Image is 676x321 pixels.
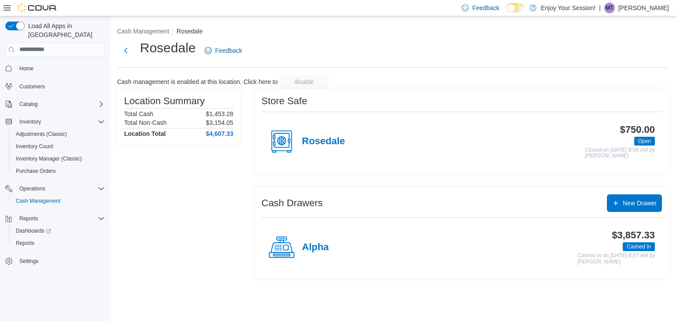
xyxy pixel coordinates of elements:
[19,185,45,192] span: Operations
[19,101,37,108] span: Catalog
[19,258,38,265] span: Settings
[201,42,246,59] a: Feedback
[612,230,655,241] h3: $3,857.33
[124,96,205,106] h3: Location Summary
[507,3,525,12] input: Dark Mode
[16,256,42,266] a: Settings
[16,63,105,74] span: Home
[16,255,105,266] span: Settings
[16,81,48,92] a: Customers
[9,128,108,140] button: Adjustments (Classic)
[18,4,57,12] img: Cova
[16,131,67,138] span: Adjustments (Classic)
[12,226,55,236] a: Dashboards
[176,28,202,35] button: Rosedale
[206,130,233,137] h4: $4,607.33
[16,227,51,234] span: Dashboards
[618,3,669,13] p: [PERSON_NAME]
[16,143,53,150] span: Inventory Count
[19,215,38,222] span: Reports
[16,213,41,224] button: Reports
[19,65,33,72] span: Home
[16,240,34,247] span: Reports
[294,77,314,86] span: disable
[117,27,669,37] nav: An example of EuiBreadcrumbs
[9,140,108,153] button: Inventory Count
[2,255,108,267] button: Settings
[16,197,60,204] span: Cash Management
[124,130,166,137] h4: Location Total
[604,3,615,13] div: Matthew Topic
[9,225,108,237] a: Dashboards
[16,99,41,109] button: Catalog
[12,196,105,206] span: Cash Management
[12,141,105,152] span: Inventory Count
[606,3,613,13] span: MT
[620,124,655,135] h3: $750.00
[2,116,108,128] button: Inventory
[472,4,499,12] span: Feedback
[2,182,108,195] button: Operations
[16,117,44,127] button: Inventory
[16,213,105,224] span: Reports
[2,212,108,225] button: Reports
[261,198,323,208] h3: Cash Drawers
[541,3,596,13] p: Enjoy Your Session!
[25,22,105,39] span: Load All Apps in [GEOGRAPHIC_DATA]
[12,166,105,176] span: Purchase Orders
[302,136,345,147] h4: Rosedale
[16,63,37,74] a: Home
[638,137,651,145] span: Open
[124,119,167,126] h6: Total Non-Cash
[12,166,59,176] a: Purchase Orders
[12,153,85,164] a: Inventory Manager (Classic)
[5,58,105,291] nav: Complex example
[2,62,108,75] button: Home
[215,46,242,55] span: Feedback
[16,117,105,127] span: Inventory
[117,28,169,35] button: Cash Management
[634,137,655,146] span: Open
[140,39,196,57] h1: Rosedale
[577,253,655,265] p: Cashed In on [DATE] 8:57 AM by [PERSON_NAME]
[623,242,655,251] span: Cashed In
[9,195,108,207] button: Cash Management
[302,242,329,253] h4: Alpha
[12,238,38,248] a: Reports
[206,110,233,117] p: $1,453.28
[16,183,49,194] button: Operations
[585,147,655,159] p: Closed on [DATE] 8:56 AM by [PERSON_NAME]
[16,168,56,175] span: Purchase Orders
[2,98,108,110] button: Catalog
[599,3,601,13] p: |
[206,119,233,126] p: $3,154.05
[124,110,153,117] h6: Total Cash
[627,243,651,251] span: Cashed In
[261,96,307,106] h3: Store Safe
[607,194,662,212] button: New Drawer
[16,99,105,109] span: Catalog
[12,238,105,248] span: Reports
[12,129,70,139] a: Adjustments (Classic)
[117,78,278,85] p: Cash management is enabled at this location. Click here to
[2,80,108,93] button: Customers
[12,196,64,206] a: Cash Management
[12,153,105,164] span: Inventory Manager (Classic)
[19,118,41,125] span: Inventory
[279,75,329,89] button: disable
[16,183,105,194] span: Operations
[16,155,82,162] span: Inventory Manager (Classic)
[12,129,105,139] span: Adjustments (Classic)
[19,83,45,90] span: Customers
[117,42,135,59] button: Next
[9,165,108,177] button: Purchase Orders
[9,153,108,165] button: Inventory Manager (Classic)
[623,199,657,208] span: New Drawer
[9,237,108,249] button: Reports
[12,141,57,152] a: Inventory Count
[16,81,105,92] span: Customers
[12,226,105,236] span: Dashboards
